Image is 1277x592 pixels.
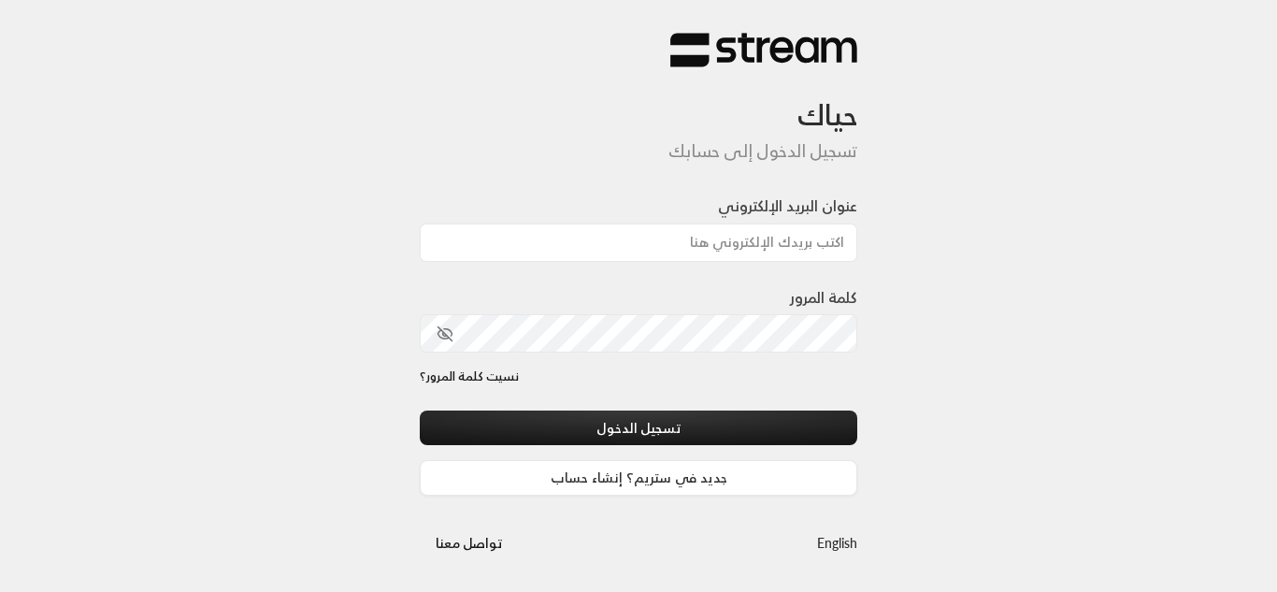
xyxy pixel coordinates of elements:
h3: حياك [420,68,857,133]
button: toggle password visibility [429,318,461,350]
button: تواصل معنا [420,526,518,560]
img: Stream Logo [670,32,857,68]
a: تواصل معنا [420,531,518,555]
a: نسيت كلمة المرور؟ [420,368,519,386]
a: English [817,526,857,560]
button: تسجيل الدخول [420,411,857,445]
input: اكتب بريدك الإلكتروني هنا [420,224,857,262]
a: جديد في ستريم؟ إنشاء حساب [420,460,857,495]
label: كلمة المرور [790,286,857,309]
h5: تسجيل الدخول إلى حسابك [420,141,857,162]
label: عنوان البريد الإلكتروني [718,195,857,217]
